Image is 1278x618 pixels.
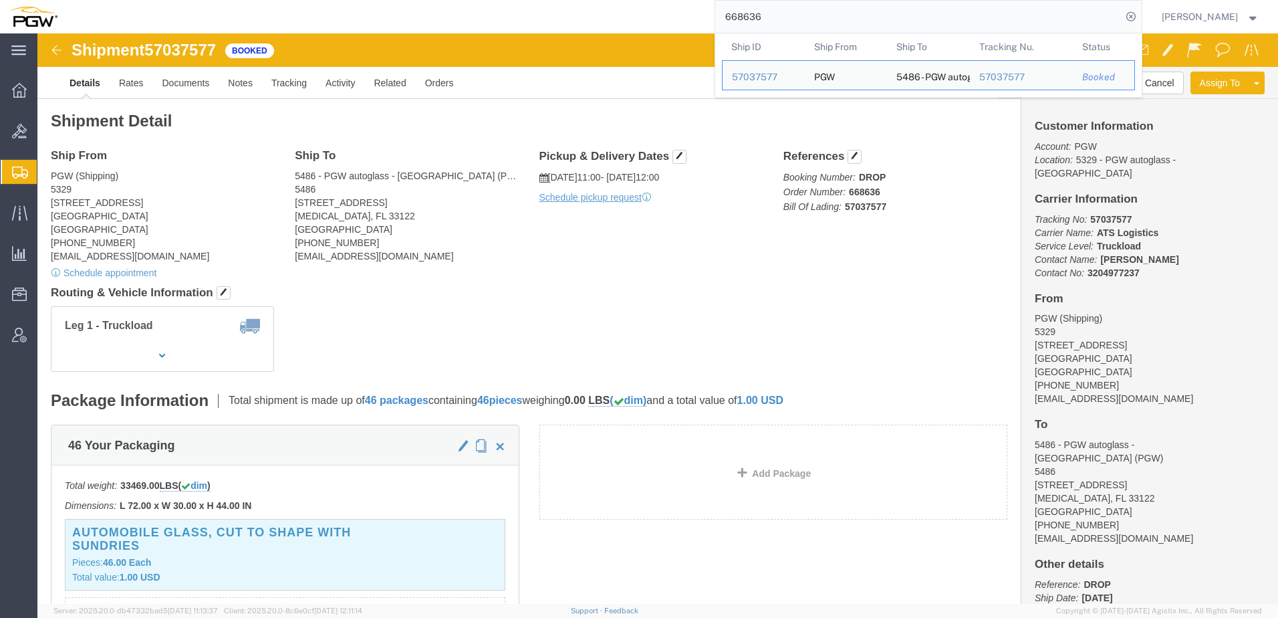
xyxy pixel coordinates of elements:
[224,607,362,615] span: Client: 2025.20.0-8c6e0cf
[1161,9,1260,25] button: [PERSON_NAME]
[604,607,638,615] a: Feedback
[887,33,970,60] th: Ship To
[732,70,795,84] div: 57037577
[53,607,218,615] span: Server: 2025.20.0-db47332bad5
[813,61,834,90] div: PGW
[1082,70,1125,84] div: Booked
[1073,33,1135,60] th: Status
[722,33,805,60] th: Ship ID
[1162,9,1238,24] span: Amber Hickey
[969,33,1073,60] th: Tracking Nu.
[571,607,604,615] a: Support
[168,607,218,615] span: [DATE] 11:13:37
[314,607,362,615] span: [DATE] 12:11:14
[979,70,1063,84] div: 57037577
[896,61,961,90] div: 5486 - PGW autoglass - Miami
[37,33,1278,604] iframe: FS Legacy Container
[804,33,887,60] th: Ship From
[9,7,57,27] img: logo
[722,33,1142,97] table: Search Results
[715,1,1122,33] input: Search for shipment number, reference number
[1056,605,1262,617] span: Copyright © [DATE]-[DATE] Agistix Inc., All Rights Reserved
